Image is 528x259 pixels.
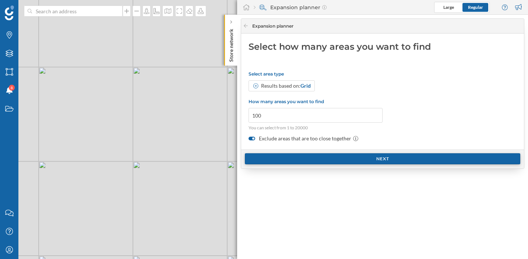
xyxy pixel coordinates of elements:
span: Grid [300,83,311,89]
div: Expansion planner [254,4,327,11]
span: Expansion planner [252,23,293,29]
span: Support [15,5,42,12]
p: You can select from 1 to 20000 [249,125,383,131]
label: Exclude areas that are too close together [249,135,517,142]
span: Regular [468,4,483,10]
p: Select area type [249,71,517,77]
span: Large [443,4,454,10]
img: search-areas.svg [259,4,267,11]
span: 8 [11,84,13,91]
div: Results based on: [261,82,311,90]
p: Store network [228,26,235,62]
div: Select how many areas you want to find [249,41,517,53]
img: Geoblink Logo [5,6,14,20]
p: How many areas you want to find [249,99,383,104]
